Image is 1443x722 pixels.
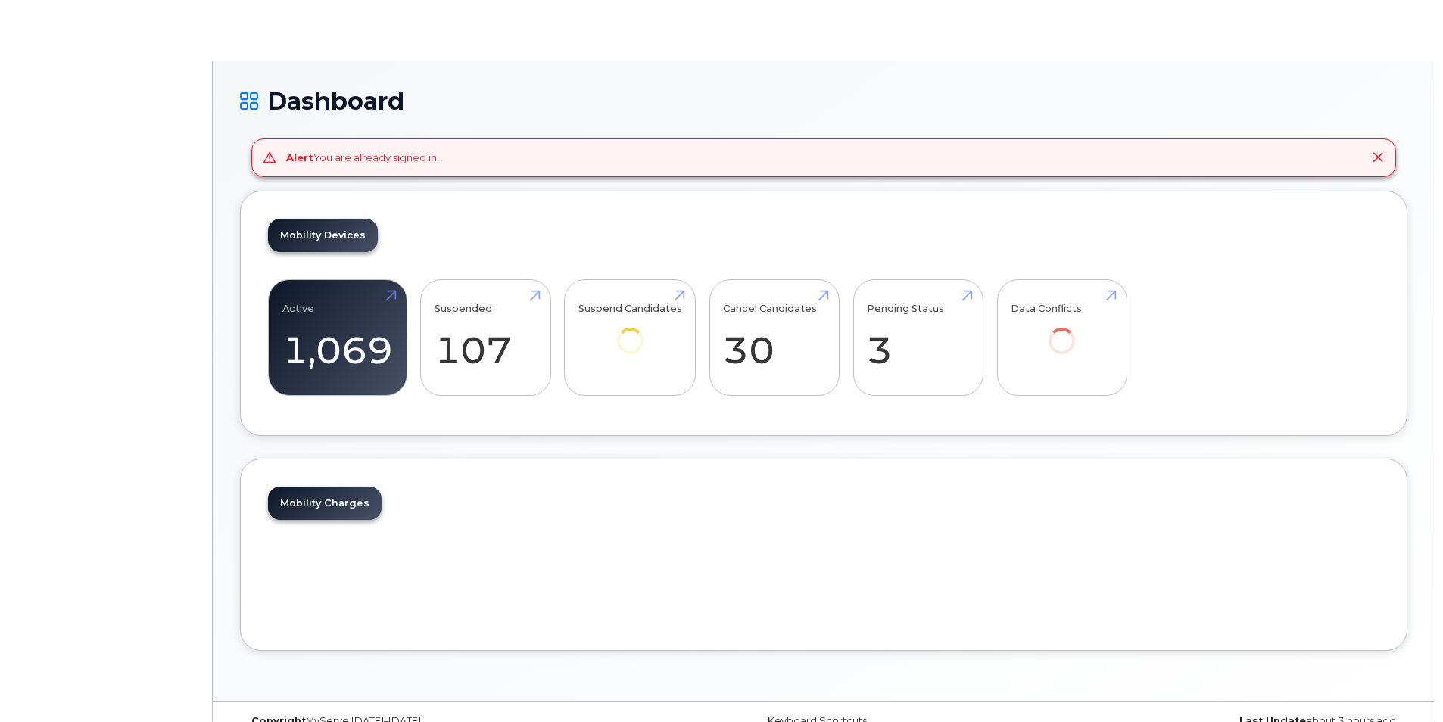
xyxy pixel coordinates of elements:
h1: Dashboard [240,88,1407,114]
a: Cancel Candidates 30 [723,288,825,387]
a: Suspended 107 [435,288,537,387]
a: Pending Status 3 [867,288,969,387]
a: Suspend Candidates [578,288,682,375]
a: Active 1,069 [282,288,393,387]
strong: Alert [286,151,313,163]
a: Mobility Devices [268,219,378,252]
div: You are already signed in. [286,151,439,165]
a: Mobility Charges [268,487,382,520]
a: Data Conflicts [1011,288,1113,375]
